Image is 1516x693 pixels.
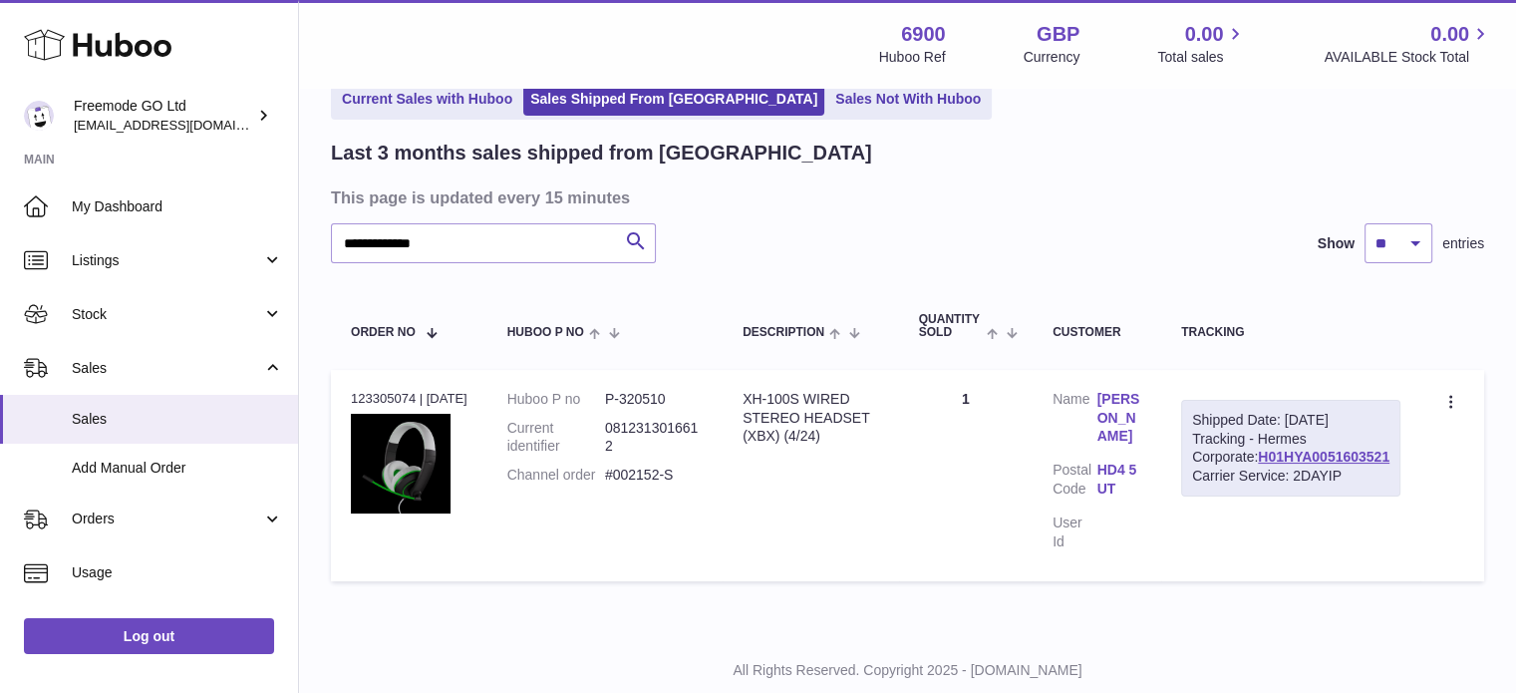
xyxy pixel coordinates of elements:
[743,326,824,339] span: Description
[1157,48,1246,67] span: Total sales
[879,48,946,67] div: Huboo Ref
[1053,461,1097,504] dt: Postal Code
[335,83,519,116] a: Current Sales with Huboo
[74,117,293,133] span: [EMAIL_ADDRESS][DOMAIN_NAME]
[507,326,584,339] span: Huboo P no
[315,661,1500,680] p: All Rights Reserved. Copyright 2025 - [DOMAIN_NAME]
[1324,48,1492,67] span: AVAILABLE Stock Total
[828,83,988,116] a: Sales Not With Huboo
[351,390,467,408] div: 123305074 | [DATE]
[72,197,283,216] span: My Dashboard
[605,390,703,409] dd: P-320510
[72,510,262,528] span: Orders
[899,370,1033,581] td: 1
[1097,390,1142,447] a: [PERSON_NAME]
[901,21,946,48] strong: 6900
[351,326,416,339] span: Order No
[72,251,262,270] span: Listings
[331,140,872,167] h2: Last 3 months sales shipped from [GEOGRAPHIC_DATA]
[72,359,262,378] span: Sales
[1181,400,1400,498] div: Tracking - Hermes Corporate:
[1185,21,1224,48] span: 0.00
[507,390,605,409] dt: Huboo P no
[1442,234,1484,253] span: entries
[1024,48,1080,67] div: Currency
[1318,234,1355,253] label: Show
[1258,449,1389,465] a: H01HYA0051603521
[72,459,283,478] span: Add Manual Order
[743,390,879,447] div: XH-100S WIRED STEREO HEADSET (XBX) (4/24)
[72,305,262,324] span: Stock
[1037,21,1079,48] strong: GBP
[1324,21,1492,67] a: 0.00 AVAILABLE Stock Total
[1053,326,1141,339] div: Customer
[605,419,703,457] dd: 0812313016612
[74,97,253,135] div: Freemode GO Ltd
[523,83,824,116] a: Sales Shipped From [GEOGRAPHIC_DATA]
[1053,390,1097,452] dt: Name
[1053,514,1097,551] dt: User Id
[507,419,605,457] dt: Current identifier
[507,466,605,485] dt: Channel order
[605,466,703,485] dd: #002152-S
[1192,411,1389,430] div: Shipped Date: [DATE]
[331,186,1479,208] h3: This page is updated every 15 minutes
[72,563,283,582] span: Usage
[1097,461,1142,499] a: HD4 5UT
[351,414,451,514] img: 69001651758903.jpg
[1192,467,1389,486] div: Carrier Service: 2DAYIP
[1430,21,1469,48] span: 0.00
[1181,326,1400,339] div: Tracking
[72,410,283,429] span: Sales
[1157,21,1246,67] a: 0.00 Total sales
[919,313,982,339] span: Quantity Sold
[24,618,274,654] a: Log out
[24,101,54,131] img: internalAdmin-6900@internal.huboo.com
